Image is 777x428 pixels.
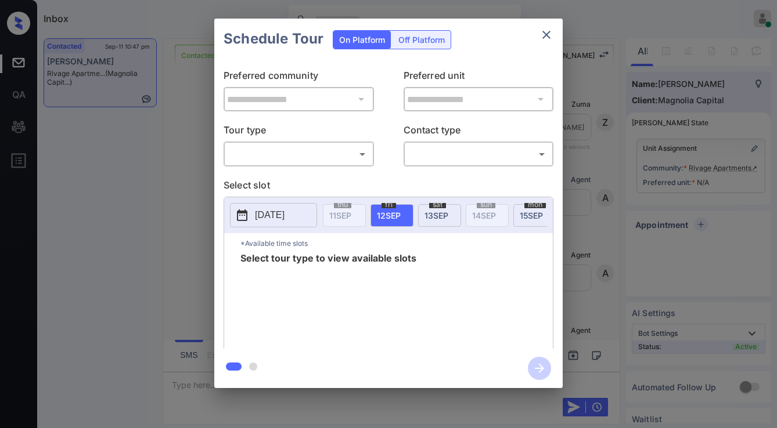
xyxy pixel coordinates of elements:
[224,178,553,197] p: Select slot
[393,31,451,49] div: Off Platform
[240,233,553,253] p: *Available time slots
[377,211,401,220] span: 12 SEP
[429,201,446,208] span: sat
[513,204,556,227] div: date-select
[535,23,558,46] button: close
[520,211,543,220] span: 15 SEP
[333,31,391,49] div: On Platform
[255,208,285,222] p: [DATE]
[224,123,374,142] p: Tour type
[240,253,416,346] span: Select tour type to view available slots
[230,203,317,227] button: [DATE]
[404,123,554,142] p: Contact type
[214,19,333,59] h2: Schedule Tour
[524,201,546,208] span: mon
[370,204,413,227] div: date-select
[425,211,448,220] span: 13 SEP
[224,68,374,87] p: Preferred community
[418,204,461,227] div: date-select
[404,68,554,87] p: Preferred unit
[382,201,396,208] span: fri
